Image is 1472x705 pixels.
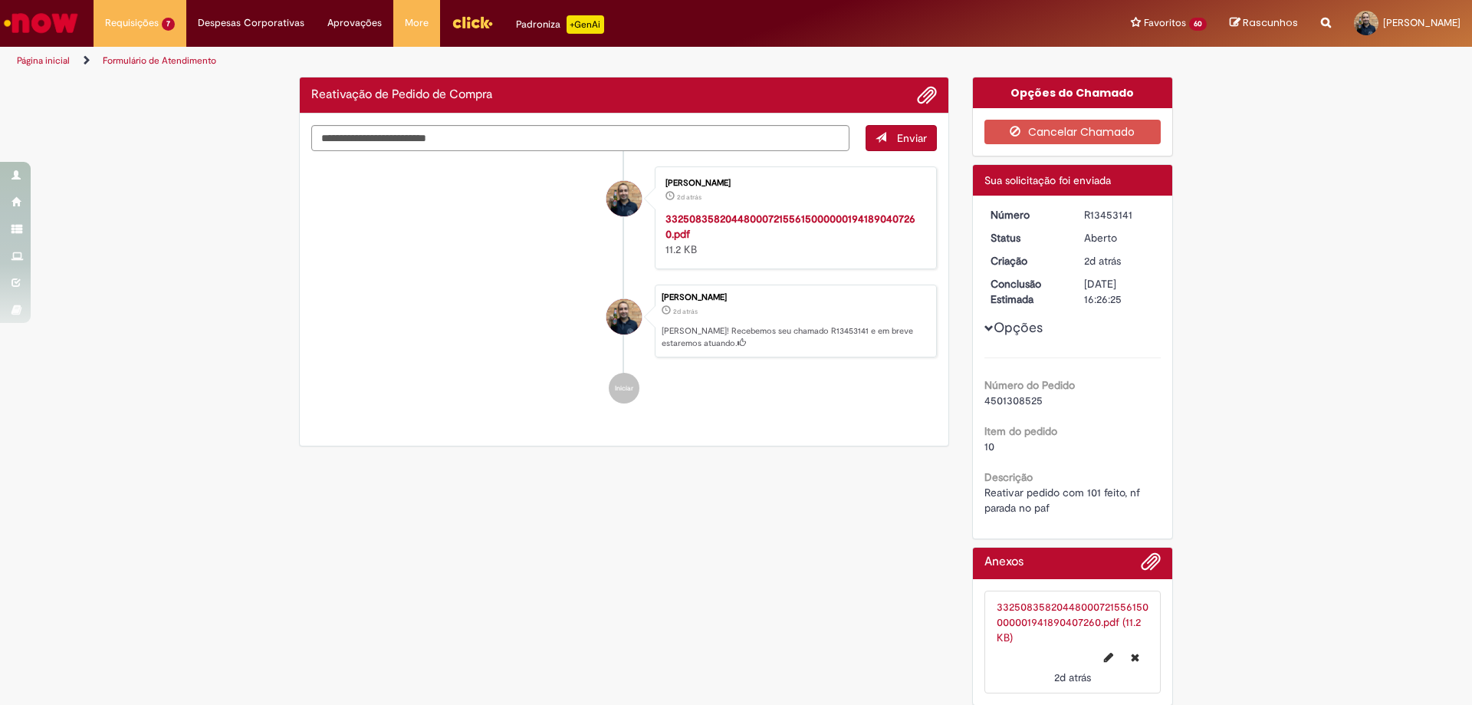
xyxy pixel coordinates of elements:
[979,207,1073,222] dt: Número
[405,15,429,31] span: More
[452,11,493,34] img: click_logo_yellow_360x200.png
[984,440,994,453] span: 10
[162,18,175,31] span: 7
[567,15,604,34] p: +GenAi
[979,230,1073,245] dt: Status
[973,77,1173,108] div: Opções do Chamado
[984,470,1033,484] b: Descrição
[2,8,80,38] img: ServiceNow
[673,307,698,316] span: 2d atrás
[1144,15,1186,31] span: Favoritos
[984,394,1043,407] span: 4501308525
[1141,552,1161,579] button: Adicionar anexos
[1095,645,1122,670] button: Editar nome de arquivo 33250835820448000721556150000001941890407260.pdf
[105,15,159,31] span: Requisições
[606,299,642,334] div: Leonardo Da Costa Rodrigues
[979,253,1073,268] dt: Criação
[311,151,937,420] ul: Histórico de tíquete
[997,600,1148,644] a: 33250835820448000721556150000001941890407260.pdf (11.2 KB)
[665,211,921,257] div: 11.2 KB
[311,285,937,358] li: Leonardo Da Costa Rodrigues
[662,325,928,349] p: [PERSON_NAME]! Recebemos seu chamado R13453141 e em breve estaremos atuando.
[606,181,642,216] div: Leonardo Da Costa Rodrigues
[1122,645,1148,670] button: Excluir 33250835820448000721556150000001941890407260.pdf
[866,125,937,151] button: Enviar
[17,54,70,67] a: Página inicial
[103,54,216,67] a: Formulário de Atendimento
[1084,276,1155,307] div: [DATE] 16:26:25
[198,15,304,31] span: Despesas Corporativas
[984,173,1111,187] span: Sua solicitação foi enviada
[327,15,382,31] span: Aprovações
[1230,16,1298,31] a: Rascunhos
[1084,207,1155,222] div: R13453141
[984,378,1075,392] b: Número do Pedido
[1054,670,1091,684] span: 2d atrás
[516,15,604,34] div: Padroniza
[984,120,1161,144] button: Cancelar Chamado
[1084,254,1121,268] time: 27/08/2025 15:26:21
[1243,15,1298,30] span: Rascunhos
[1084,230,1155,245] div: Aberto
[979,276,1073,307] dt: Conclusão Estimada
[665,179,921,188] div: [PERSON_NAME]
[1189,18,1207,31] span: 60
[673,307,698,316] time: 27/08/2025 15:26:21
[984,555,1024,569] h2: Anexos
[662,293,928,302] div: [PERSON_NAME]
[677,193,701,202] time: 27/08/2025 15:26:19
[311,88,492,102] h2: Reativação de Pedido de Compra Histórico de tíquete
[665,212,915,241] a: 33250835820448000721556150000001941890407260.pdf
[897,131,927,145] span: Enviar
[1383,16,1460,29] span: [PERSON_NAME]
[677,193,701,202] span: 2d atrás
[311,125,849,151] textarea: Digite sua mensagem aqui...
[984,424,1057,438] b: Item do pedido
[984,486,1143,515] span: Reativar pedido com 101 feito, nf parada no paf
[917,85,937,105] button: Adicionar anexos
[11,47,970,75] ul: Trilhas de página
[1084,254,1121,268] span: 2d atrás
[1054,670,1091,684] time: 27/08/2025 15:26:19
[1084,253,1155,268] div: 27/08/2025 15:26:21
